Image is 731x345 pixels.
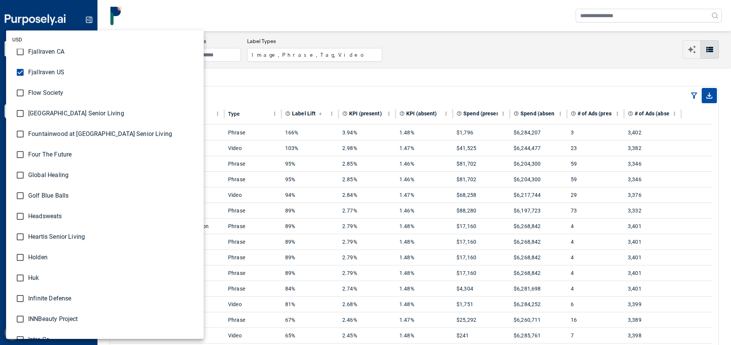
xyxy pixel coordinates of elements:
span: Four The Future [28,150,198,159]
span: Golf Blue Balls [28,191,198,200]
span: Intro Co [28,335,198,344]
span: Holden [28,253,198,262]
span: [GEOGRAPHIC_DATA] Senior Living [28,109,198,118]
span: Fountainwood at [GEOGRAPHIC_DATA] Senior Living [28,129,198,139]
span: Infinite Defense [28,294,198,303]
span: Heartis Senior Living [28,232,198,241]
span: Global Healing [28,171,198,180]
span: Fjallraven US [28,68,198,77]
span: INNBeauty Project [28,315,198,324]
span: Huk [28,273,198,283]
span: Flow Society [28,88,198,97]
li: USD [6,30,204,49]
span: Headsweats [28,212,198,221]
span: Fjallraven CA [28,47,198,56]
